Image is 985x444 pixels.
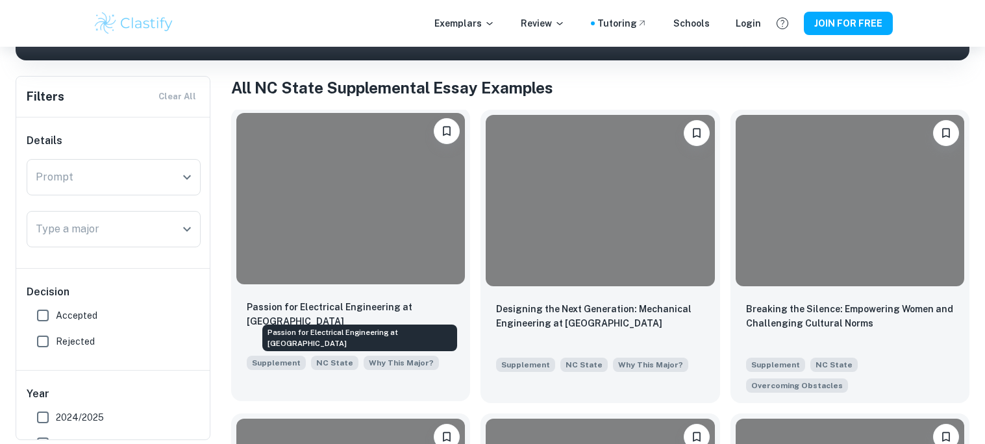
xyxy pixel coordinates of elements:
span: Supplement [496,358,555,372]
span: NC State [810,358,858,372]
button: Help and Feedback [771,12,793,34]
button: Open [178,220,196,238]
a: Please log in to bookmark exemplarsPassion for Electrical Engineering at NC StateSupplementNC Sta... [231,110,470,403]
h6: Decision [27,284,201,300]
span: Explain why you selected the first choice academic program above and why you are interested in st... [364,354,439,370]
a: Please log in to bookmark exemplarsBreaking the Silence: Empowering Women and Challenging Cultura... [730,110,969,403]
a: Login [736,16,761,31]
p: Breaking the Silence: Empowering Women and Challenging Cultural Norms [746,302,954,330]
a: Tutoring [597,16,647,31]
span: Explain why you selected the first choice academic program above and why you are interested in st... [613,356,688,372]
button: Please log in to bookmark exemplars [684,120,710,146]
span: Why This Major? [369,357,434,369]
span: Supplement [247,356,306,370]
p: Review [521,16,565,31]
span: Why This Major? [618,359,683,371]
p: Passion for Electrical Engineering at NC State [247,300,455,328]
h6: Filters [27,88,64,106]
button: JOIN FOR FREE [804,12,893,35]
img: Clastify logo [93,10,175,36]
button: Please log in to bookmark exemplars [434,118,460,144]
span: Rejected [56,334,95,349]
span: NC State [560,358,608,372]
h1: All NC State Supplemental Essay Examples [231,76,969,99]
h6: Details [27,133,201,149]
span: Overcoming Obstacles [751,380,843,391]
button: Please log in to bookmark exemplars [933,120,959,146]
span: Accepted [56,308,97,323]
span: Supplement [746,358,805,372]
p: Designing the Next Generation: Mechanical Engineering at NC State [496,302,704,330]
a: Please log in to bookmark exemplarsDesigning the Next Generation: Mechanical Engineering at NC St... [480,110,719,403]
span: NC State [311,356,358,370]
div: Passion for Electrical Engineering at [GEOGRAPHIC_DATA] [262,325,457,351]
a: Schools [673,16,710,31]
span: 2024/2025 [56,410,104,425]
p: Exemplars [434,16,495,31]
span: Discuss any other obstacles and/or hardships that you have encountered that have affected you per... [746,377,848,393]
button: Open [178,168,196,186]
h6: Year [27,386,201,402]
